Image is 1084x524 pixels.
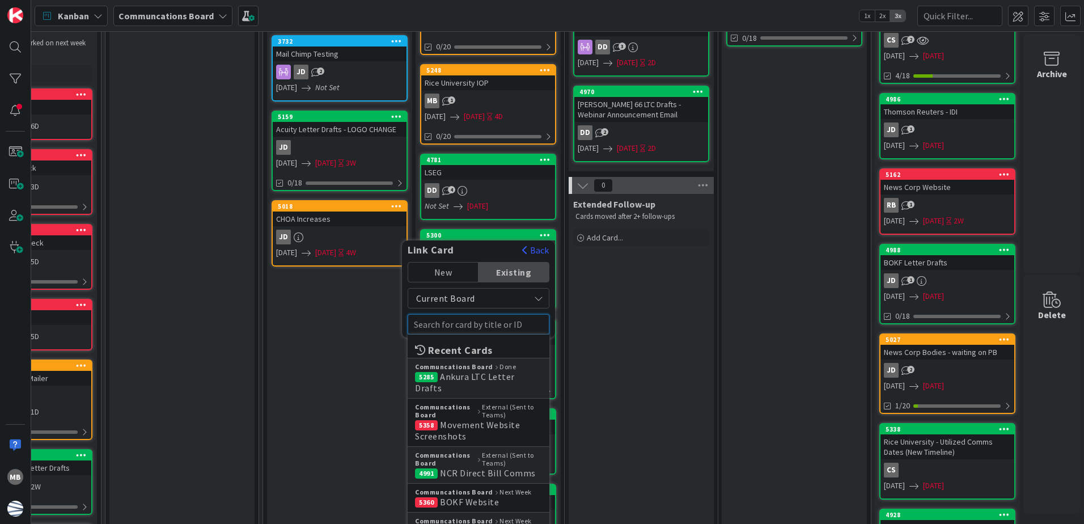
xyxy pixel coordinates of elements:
div: 5248Rice University IOP [421,65,555,90]
div: 5285 [415,372,438,382]
div: Next Week [415,488,542,496]
div: DD [574,40,708,54]
span: [DATE] [425,111,446,122]
div: JD [880,273,1014,288]
div: 5338Rice University - Utilized Comms Dates (New Timeline) [880,424,1014,459]
b: Communcations Board [415,403,476,419]
span: Add Card... [587,233,623,243]
div: DD [595,40,610,54]
div: 5300Link CardBackNewExistingCurrent BoardRecent CardsCommuncations BoardDone5285Ankura LTC Letter... [421,230,555,255]
div: 5027News Corp Bodies - waiting on PB [880,335,1014,360]
div: CS [884,463,899,477]
div: 4D [494,111,503,122]
div: Recent Cards [415,345,542,355]
div: 4781LSEG [421,155,555,180]
div: 5162 [886,171,1014,179]
span: 0/18 [742,32,757,44]
span: [DATE] [884,480,905,492]
span: [DATE] [884,140,905,151]
span: [DATE] [617,142,638,154]
div: 5159 [273,112,406,122]
div: JD [884,363,899,378]
div: 5360 [415,497,438,508]
div: 4986 [880,94,1014,104]
img: avatar [7,501,23,517]
span: [DATE] [276,82,297,94]
div: RB [880,198,1014,213]
span: 2 [907,36,914,43]
span: 1 [907,276,914,284]
div: LSEG [421,165,555,180]
span: [DATE] [884,290,905,302]
div: MB [425,94,439,108]
b: Communcations Board [118,10,214,22]
div: 4970 [574,87,708,97]
div: DD [578,125,592,140]
div: 2D [647,142,656,154]
div: 5338 [880,424,1014,434]
i: Not Set [315,82,340,92]
div: News Corp Website [880,180,1014,195]
span: 2 [317,67,324,75]
span: 0 [594,179,613,192]
div: 4991 [415,468,438,479]
div: 2W [31,481,41,493]
div: CS [880,33,1014,48]
div: 5248 [426,66,555,74]
span: NCR Direct Bill Comms [440,467,536,479]
span: [DATE] [923,140,944,151]
div: 2D [647,57,656,69]
span: Current Board [416,293,475,304]
div: 5027 [886,336,1014,344]
span: BOKF Website [440,496,499,508]
div: 4928 [886,511,1014,519]
div: JD [276,140,291,155]
span: [DATE] [276,157,297,169]
div: 4W [346,247,356,259]
div: JD [294,65,308,79]
div: New [408,263,479,282]
span: [DATE] [884,215,905,227]
span: 3x [890,10,905,22]
span: 1 [907,125,914,133]
span: [DATE] [884,380,905,392]
div: Done [415,363,542,371]
div: Rice University - Utilized Comms Dates (New Timeline) [880,434,1014,459]
div: MB [421,94,555,108]
div: Thomson Reuters - IDI [880,104,1014,119]
div: 4988 [886,246,1014,254]
span: [DATE] [578,142,599,154]
div: 5159Acuity Letter Drafts - LOGO CHANGE [273,112,406,137]
div: 5159 [278,113,406,121]
div: 5018 [278,202,406,210]
div: 4988 [880,245,1014,255]
span: [DATE] [617,57,638,69]
div: 4986Thomson Reuters - IDI [880,94,1014,119]
div: Mail Chimp Testing [273,47,406,61]
div: CS [884,33,899,48]
div: 5338 [886,425,1014,433]
span: 1x [859,10,875,22]
span: Link Card [402,244,460,256]
div: 5358 [415,420,438,430]
span: 2 [601,128,608,136]
span: [DATE] [464,111,485,122]
span: Movement Website Screenshots [415,419,520,442]
span: [DATE] [315,247,336,259]
div: 4781 [421,155,555,165]
span: [DATE] [578,57,599,69]
img: Visit kanbanzone.com [7,7,23,23]
b: Communcations Board [415,363,493,371]
div: 3W [346,157,356,169]
i: Not Set [425,201,449,211]
div: CHOA Increases [273,212,406,226]
div: JD [884,273,899,288]
span: 0/20 [436,41,451,53]
div: CS [880,463,1014,477]
span: 0/18 [287,177,302,189]
input: Quick Filter... [917,6,1002,26]
div: News Corp Bodies - waiting on PB [880,345,1014,360]
span: 1/20 [895,400,910,412]
span: 3 [619,43,626,50]
span: 1 [907,201,914,208]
